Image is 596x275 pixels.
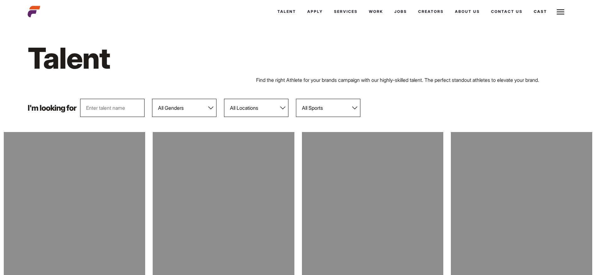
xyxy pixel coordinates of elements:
a: Work [363,3,389,20]
p: Find the right Athlete for your brands campaign with our highly-skilled talent. The perfect stand... [256,76,568,84]
p: I'm looking for [28,104,76,112]
h1: Talent [28,40,340,76]
a: Jobs [389,3,413,20]
a: Talent [272,3,302,20]
img: cropped-aefm-brand-fav-22-square.png [28,5,40,18]
input: Enter talent name [80,99,145,117]
a: Creators [413,3,449,20]
a: Services [328,3,363,20]
img: Burger icon [557,8,564,16]
a: Cast [528,3,553,20]
a: About Us [449,3,485,20]
a: Contact Us [485,3,528,20]
a: Apply [302,3,328,20]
